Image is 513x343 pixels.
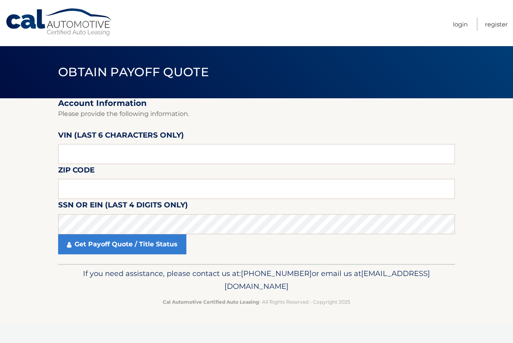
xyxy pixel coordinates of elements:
p: - All Rights Reserved - Copyright 2025 [63,298,450,306]
label: SSN or EIN (last 4 digits only) [58,199,188,214]
h2: Account Information [58,98,455,108]
a: Login [453,18,468,31]
span: Obtain Payoff Quote [58,65,209,79]
label: VIN (last 6 characters only) [58,129,184,144]
a: Get Payoff Quote / Title Status [58,234,186,254]
a: Register [485,18,508,31]
label: Zip Code [58,164,95,179]
a: Cal Automotive [5,8,113,37]
strong: Cal Automotive Certified Auto Leasing [163,299,259,305]
p: Please provide the following information. [58,108,455,120]
p: If you need assistance, please contact us at: or email us at [63,267,450,293]
span: [PHONE_NUMBER] [241,269,312,278]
